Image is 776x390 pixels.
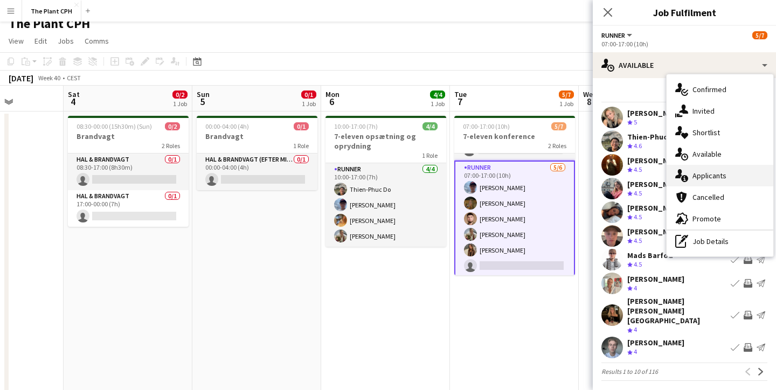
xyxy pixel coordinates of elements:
[77,122,152,130] span: 08:30-00:00 (15h30m) (Sun)
[294,122,309,130] span: 0/1
[325,131,446,151] h3: 7-eleven opsætning og oprydning
[634,347,637,356] span: 4
[634,118,637,126] span: 5
[692,106,715,116] span: Invited
[85,36,109,46] span: Comms
[627,156,684,165] div: [PERSON_NAME]
[9,73,33,83] div: [DATE]
[634,189,642,197] span: 4.5
[692,192,724,202] span: Cancelled
[627,132,678,142] div: Thien-Phuc Do
[548,142,566,150] span: 2 Roles
[692,149,722,159] span: Available
[68,89,80,99] span: Sat
[692,128,720,137] span: Shortlist
[195,95,210,108] span: 5
[627,203,684,213] div: [PERSON_NAME]
[559,100,573,108] div: 1 Job
[593,52,776,78] div: Available
[463,122,510,130] span: 07:00-17:00 (10h)
[293,142,309,150] span: 1 Role
[205,122,249,130] span: 00:00-04:00 (4h)
[9,36,24,46] span: View
[634,213,642,221] span: 4.5
[454,89,467,99] span: Tue
[68,154,189,190] app-card-role: Hal & brandvagt0/108:30-17:00 (8h30m)
[22,1,81,22] button: The Plant CPH
[454,116,575,275] app-job-card: 07:00-17:00 (10h)5/77-eleven konference2 RolesGarderobe1A0/107:00-17:00 (10h) Runner5/607:00-17:0...
[431,100,445,108] div: 1 Job
[627,227,684,236] div: [PERSON_NAME]
[53,34,78,48] a: Jobs
[692,214,721,224] span: Promote
[172,90,188,99] span: 0/2
[162,142,180,150] span: 2 Roles
[325,116,446,247] app-job-card: 10:00-17:00 (7h)4/47-eleven opsætning og oprydning1 RoleRunner4/410:00-17:00 (7h)Thien-Phuc Do[PE...
[601,31,625,39] span: Runner
[301,90,316,99] span: 0/1
[36,74,63,82] span: Week 40
[80,34,113,48] a: Comms
[68,116,189,227] app-job-card: 08:30-00:00 (15h30m) (Sun)0/2Brandvagt2 RolesHal & brandvagt0/108:30-17:00 (8h30m) Hal & brandvag...
[67,74,81,82] div: CEST
[68,190,189,227] app-card-role: Hal & brandvagt0/117:00-00:00 (7h)
[634,325,637,333] span: 4
[66,95,80,108] span: 4
[325,89,339,99] span: Mon
[454,161,575,277] app-card-role: Runner5/607:00-17:00 (10h)[PERSON_NAME][PERSON_NAME][PERSON_NAME][PERSON_NAME][PERSON_NAME]
[752,31,767,39] span: 5/7
[58,36,74,46] span: Jobs
[627,296,726,325] div: [PERSON_NAME] [PERSON_NAME][GEOGRAPHIC_DATA]
[430,90,445,99] span: 4/4
[197,89,210,99] span: Sun
[634,260,642,268] span: 4.5
[197,116,317,190] app-job-card: 00:00-04:00 (4h)0/1Brandvagt1 RoleHal & brandvagt (efter midnat)0/100:00-04:00 (4h)
[197,131,317,141] h3: Brandvagt
[559,90,574,99] span: 5/7
[422,122,438,130] span: 4/4
[627,179,684,189] div: [PERSON_NAME]
[9,16,90,32] h1: The Plant CPH
[334,122,378,130] span: 10:00-17:00 (7h)
[583,89,597,99] span: Wed
[173,100,187,108] div: 1 Job
[34,36,47,46] span: Edit
[634,142,642,150] span: 4.6
[692,85,726,94] span: Confirmed
[634,165,642,173] span: 4.5
[601,367,658,375] span: Results 1 to 10 of 116
[324,95,339,108] span: 6
[634,284,637,292] span: 4
[302,100,316,108] div: 1 Job
[627,274,684,284] div: [PERSON_NAME]
[165,122,180,130] span: 0/2
[601,40,767,48] div: 07:00-17:00 (10h)
[593,5,776,19] h3: Job Fulfilment
[692,171,726,180] span: Applicants
[325,163,446,247] app-card-role: Runner4/410:00-17:00 (7h)Thien-Phuc Do[PERSON_NAME][PERSON_NAME][PERSON_NAME]
[453,95,467,108] span: 7
[422,151,438,159] span: 1 Role
[634,236,642,245] span: 4.5
[197,154,317,190] app-card-role: Hal & brandvagt (efter midnat)0/100:00-04:00 (4h)
[601,31,634,39] button: Runner
[551,122,566,130] span: 5/7
[627,108,684,118] div: [PERSON_NAME]
[454,131,575,141] h3: 7-eleven konference
[4,34,28,48] a: View
[627,338,684,347] div: [PERSON_NAME]
[68,131,189,141] h3: Brandvagt
[581,95,597,108] span: 8
[667,231,773,252] div: Job Details
[627,250,673,260] div: Mads Barfod
[30,34,51,48] a: Edit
